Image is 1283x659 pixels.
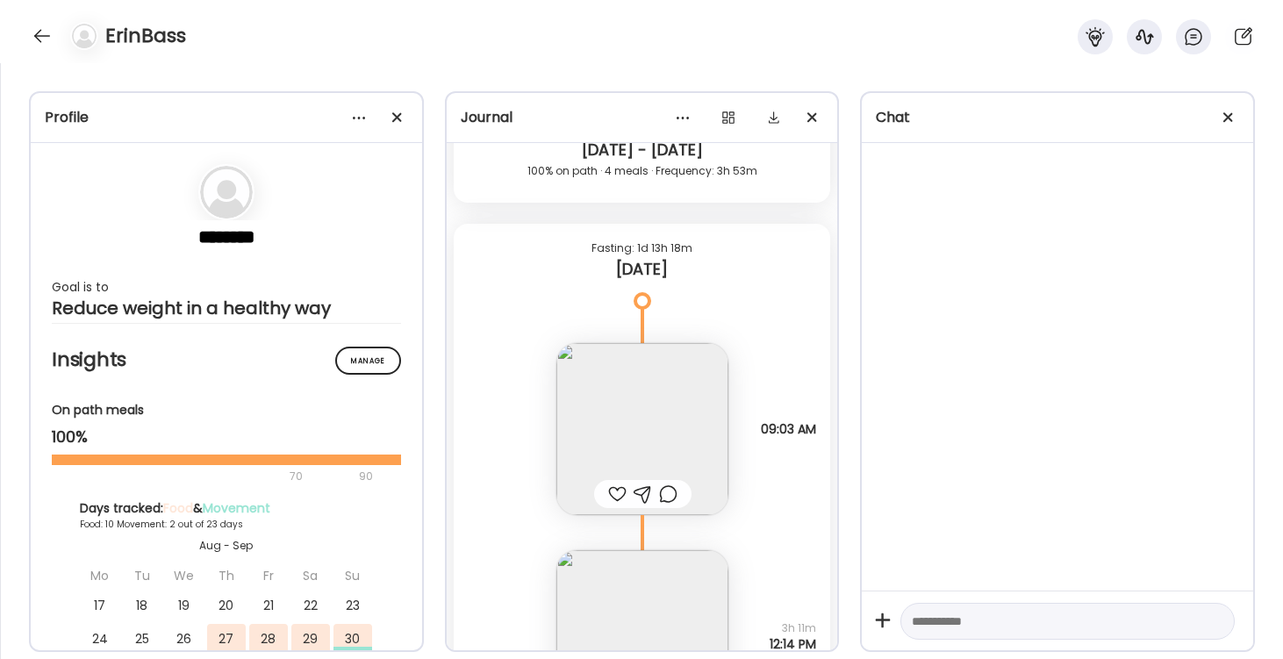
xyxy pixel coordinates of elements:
[468,140,817,161] div: [DATE] - [DATE]
[333,591,372,620] div: 23
[333,561,372,591] div: Su
[556,343,728,515] img: images%2FIFFD6Lp5OJYCWt9NgWjrgf5tujb2%2FRNUVE0HggLp3vaggn7ep%2F9VSWn7GHEvRCINTajZbc_240
[45,107,408,128] div: Profile
[335,347,401,375] div: Manage
[72,24,97,48] img: bg-avatar-default.svg
[80,518,373,531] div: Food: 10 Movement: 2 out of 23 days
[203,499,270,517] span: Movement
[761,421,816,437] span: 09:03 AM
[770,620,816,636] span: 3h 11m
[165,624,204,654] div: 26
[770,636,816,652] span: 12:14 PM
[876,107,1239,128] div: Chat
[52,276,401,297] div: Goal is to
[468,161,817,182] div: 100% on path · 4 meals · Frequency: 3h 53m
[80,538,373,554] div: Aug - Sep
[52,466,354,487] div: 70
[207,561,246,591] div: Th
[52,297,401,319] div: Reduce weight in a healthy way
[81,561,119,591] div: Mo
[249,624,288,654] div: 28
[165,591,204,620] div: 19
[200,166,253,218] img: bg-avatar-default.svg
[105,22,186,50] h4: ErinBass
[468,259,817,280] div: [DATE]
[249,591,288,620] div: 21
[291,624,330,654] div: 29
[165,561,204,591] div: We
[52,426,401,448] div: 100%
[333,624,372,654] div: 30
[123,624,161,654] div: 25
[207,591,246,620] div: 20
[291,561,330,591] div: Sa
[163,499,193,517] span: Food
[80,499,373,518] div: Days tracked: &
[52,347,401,373] h2: Insights
[291,591,330,620] div: 22
[123,591,161,620] div: 18
[249,561,288,591] div: Fr
[123,561,161,591] div: Tu
[357,466,375,487] div: 90
[207,624,246,654] div: 27
[81,624,119,654] div: 24
[81,591,119,620] div: 17
[461,107,824,128] div: Journal
[52,401,401,419] div: On path meals
[468,238,817,259] div: Fasting: 1d 13h 18m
